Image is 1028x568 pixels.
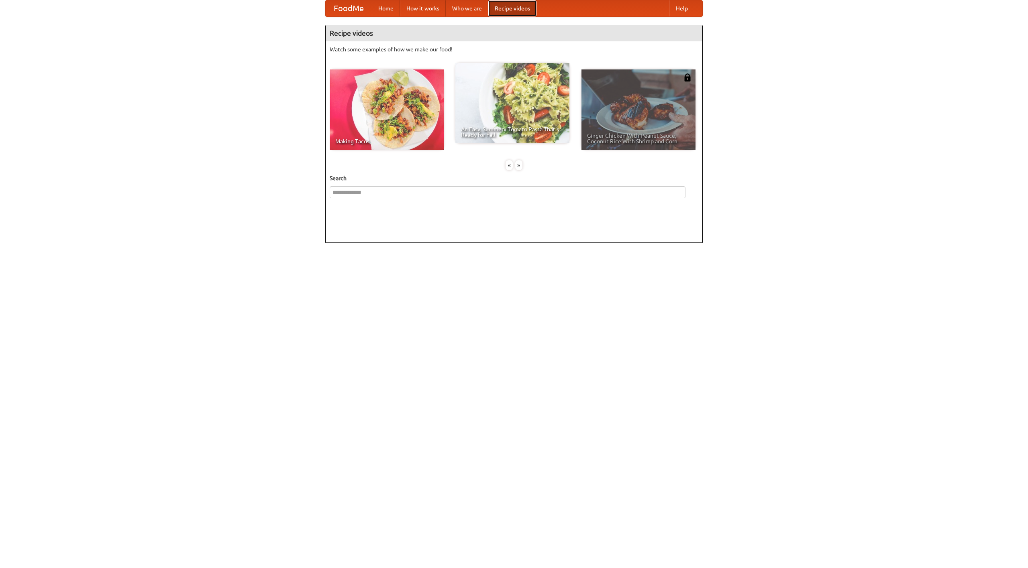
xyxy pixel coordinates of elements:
h4: Recipe videos [326,25,702,41]
p: Watch some examples of how we make our food! [330,45,698,53]
img: 483408.png [683,73,691,81]
span: Making Tacos [335,138,438,144]
a: An Easy, Summery Tomato Pasta That's Ready for Fall [455,63,569,143]
a: Who we are [446,0,488,16]
a: Help [669,0,694,16]
div: » [515,160,522,170]
a: Recipe videos [488,0,536,16]
a: FoodMe [326,0,372,16]
div: « [506,160,513,170]
a: How it works [400,0,446,16]
h5: Search [330,174,698,182]
span: An Easy, Summery Tomato Pasta That's Ready for Fall [461,126,564,138]
a: Home [372,0,400,16]
a: Making Tacos [330,69,444,150]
